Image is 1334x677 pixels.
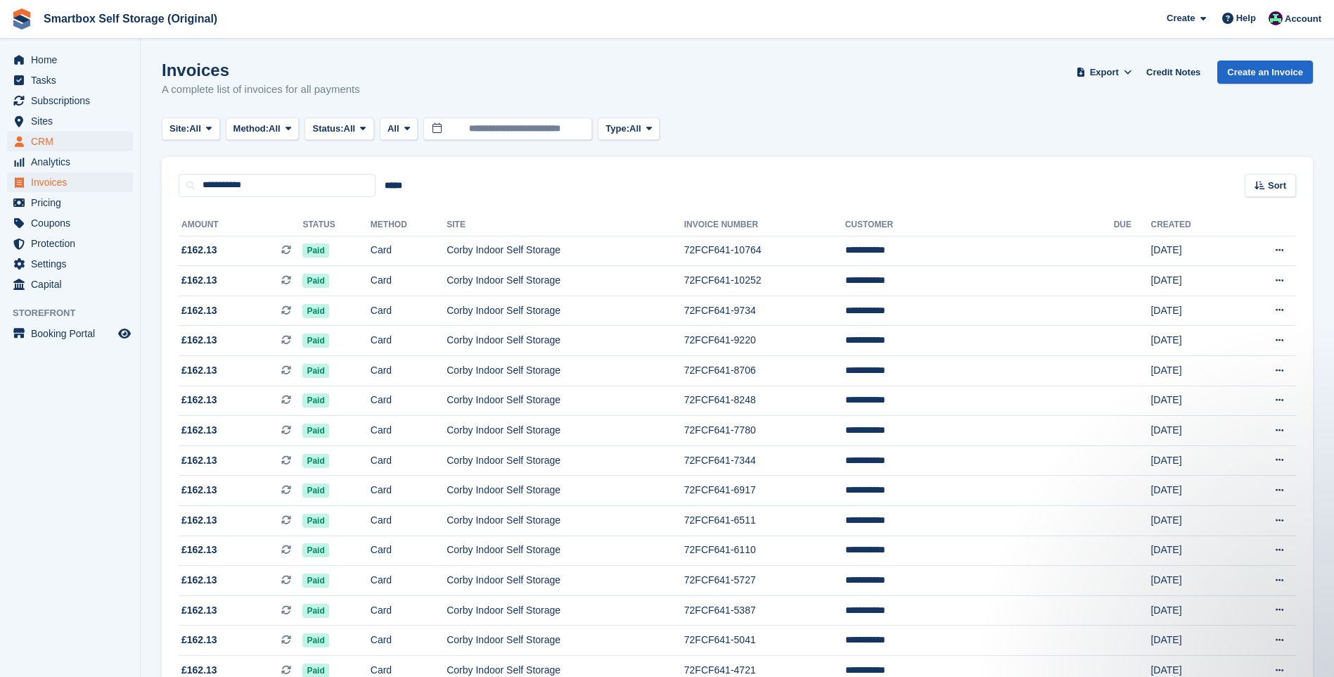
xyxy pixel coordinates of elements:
span: Export [1090,65,1119,80]
a: menu [7,213,133,233]
span: Paid [302,243,328,258]
td: 72FCF641-8706 [684,356,845,386]
a: menu [7,111,133,131]
a: menu [7,324,133,343]
span: Paid [302,543,328,557]
td: Corby Indoor Self Storage [447,626,684,656]
a: menu [7,132,133,151]
span: £162.13 [181,423,217,438]
span: Status: [312,122,343,136]
button: Status: All [304,118,373,141]
td: 72FCF641-5387 [684,595,845,626]
td: Corby Indoor Self Storage [447,266,684,296]
td: Card [371,416,447,446]
a: menu [7,274,133,294]
p: A complete list of invoices for all payments [162,82,360,98]
span: Booking Portal [31,324,115,343]
td: Corby Indoor Self Storage [447,326,684,356]
td: Card [371,506,447,536]
td: Card [371,536,447,566]
span: Sites [31,111,115,131]
td: Card [371,296,447,326]
a: menu [7,70,133,90]
span: CRM [31,132,115,151]
span: £162.13 [181,513,217,528]
td: Card [371,386,447,416]
td: 72FCF641-10252 [684,266,845,296]
th: Status [302,214,370,236]
td: Corby Indoor Self Storage [447,356,684,386]
td: Corby Indoor Self Storage [447,476,684,506]
span: Paid [302,304,328,318]
span: Analytics [31,152,115,172]
span: Help [1236,11,1256,25]
img: Alex Selenitsas [1269,11,1283,25]
span: Paid [302,424,328,438]
td: Corby Indoor Self Storage [447,236,684,266]
span: £162.13 [181,603,217,618]
span: £162.13 [181,483,217,498]
span: £162.13 [181,633,217,647]
td: [DATE] [1150,445,1234,476]
th: Created [1150,214,1234,236]
span: Capital [31,274,115,294]
span: Paid [302,483,328,498]
span: Subscriptions [31,91,115,110]
span: Type: [605,122,629,136]
td: Corby Indoor Self Storage [447,416,684,446]
span: Paid [302,364,328,378]
button: Site: All [162,118,220,141]
span: Storefront [13,306,140,320]
span: Sort [1268,179,1286,193]
td: 72FCF641-7344 [684,445,845,476]
span: Coupons [31,213,115,233]
span: Paid [302,274,328,288]
span: Settings [31,254,115,274]
span: £162.13 [181,573,217,588]
th: Customer [845,214,1114,236]
td: [DATE] [1150,236,1234,266]
a: menu [7,234,133,253]
span: Tasks [31,70,115,90]
span: Paid [302,604,328,618]
span: Paid [302,574,328,588]
span: £162.13 [181,303,217,318]
a: menu [7,91,133,110]
td: 72FCF641-6511 [684,506,845,536]
td: Corby Indoor Self Storage [447,536,684,566]
th: Site [447,214,684,236]
td: Corby Indoor Self Storage [447,296,684,326]
td: [DATE] [1150,506,1234,536]
td: 72FCF641-9734 [684,296,845,326]
th: Amount [179,214,302,236]
td: [DATE] [1150,476,1234,506]
span: All [269,122,281,136]
span: Create [1167,11,1195,25]
td: 72FCF641-9220 [684,326,845,356]
td: [DATE] [1150,566,1234,596]
span: £162.13 [181,333,217,348]
a: Preview store [116,325,133,342]
span: Home [31,50,115,70]
a: menu [7,254,133,274]
td: Card [371,476,447,506]
td: Card [371,566,447,596]
a: Create an Invoice [1217,61,1313,84]
span: Paid [302,514,328,528]
td: 72FCF641-5727 [684,566,845,596]
td: Corby Indoor Self Storage [447,386,684,416]
span: Pricing [31,193,115,213]
span: Paid [302,393,328,407]
span: £162.13 [181,363,217,378]
span: All [387,122,399,136]
td: Corby Indoor Self Storage [447,506,684,536]
span: All [344,122,356,136]
a: menu [7,152,133,172]
td: [DATE] [1150,416,1234,446]
td: [DATE] [1150,356,1234,386]
td: Corby Indoor Self Storage [447,595,684,626]
span: £162.13 [181,243,217,258]
th: Invoice Number [684,214,845,236]
td: [DATE] [1150,296,1234,326]
span: Method: [233,122,269,136]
